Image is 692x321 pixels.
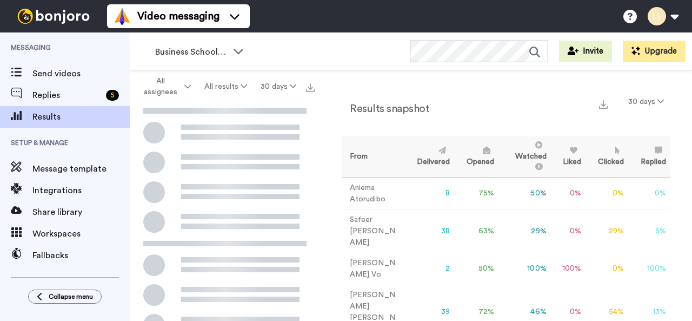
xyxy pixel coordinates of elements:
th: Clicked [585,136,628,178]
span: Video messaging [137,9,219,24]
th: Opened [454,136,498,178]
td: 29 % [498,209,551,253]
span: Share library [32,206,130,219]
span: Send videos [32,67,130,80]
td: 5 % [628,209,670,253]
td: [PERSON_NAME] Vo [342,253,405,285]
img: export.svg [306,83,315,92]
td: 100 % [498,253,551,285]
span: Integrations [32,184,130,197]
td: 0 % [551,209,586,253]
td: 38 [405,209,455,253]
td: 0 % [551,178,586,209]
td: 50 % [454,253,498,285]
th: Replied [628,136,670,178]
button: 30 days [622,92,670,112]
td: 0 % [585,178,628,209]
th: Watched [498,136,551,178]
td: Aniema Atorudibo [342,178,405,209]
th: From [342,136,405,178]
th: Liked [551,136,586,178]
td: Safeer [PERSON_NAME] [342,209,405,253]
button: Invite [559,41,612,62]
button: 30 days [254,77,303,96]
td: 29 % [585,209,628,253]
td: 0 % [628,178,670,209]
button: All assignees [132,71,198,102]
td: 75 % [454,178,498,209]
button: Upgrade [623,41,686,62]
div: 5 [106,90,119,101]
span: Replies [32,89,102,102]
td: 100 % [628,253,670,285]
h2: Results snapshot [342,103,429,115]
span: Results [32,110,130,123]
img: bj-logo-header-white.svg [13,9,94,24]
td: 63 % [454,209,498,253]
td: 2 [405,253,455,285]
button: Export a summary of each team member’s results that match this filter now. [596,96,611,112]
span: Collapse menu [49,292,93,301]
img: export.svg [599,100,608,109]
td: 0 % [585,253,628,285]
th: Delivered [405,136,455,178]
img: vm-color.svg [114,8,131,25]
span: All assignees [138,76,182,97]
button: Export all results that match these filters now. [303,78,318,95]
td: 8 [405,178,455,209]
span: Workspaces [32,227,130,240]
td: 50 % [498,178,551,209]
button: Collapse menu [28,290,102,304]
span: Business School 2025 [155,45,228,58]
td: 100 % [551,253,586,285]
button: All results [198,77,254,96]
span: Fallbacks [32,249,130,262]
span: Message template [32,162,130,175]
